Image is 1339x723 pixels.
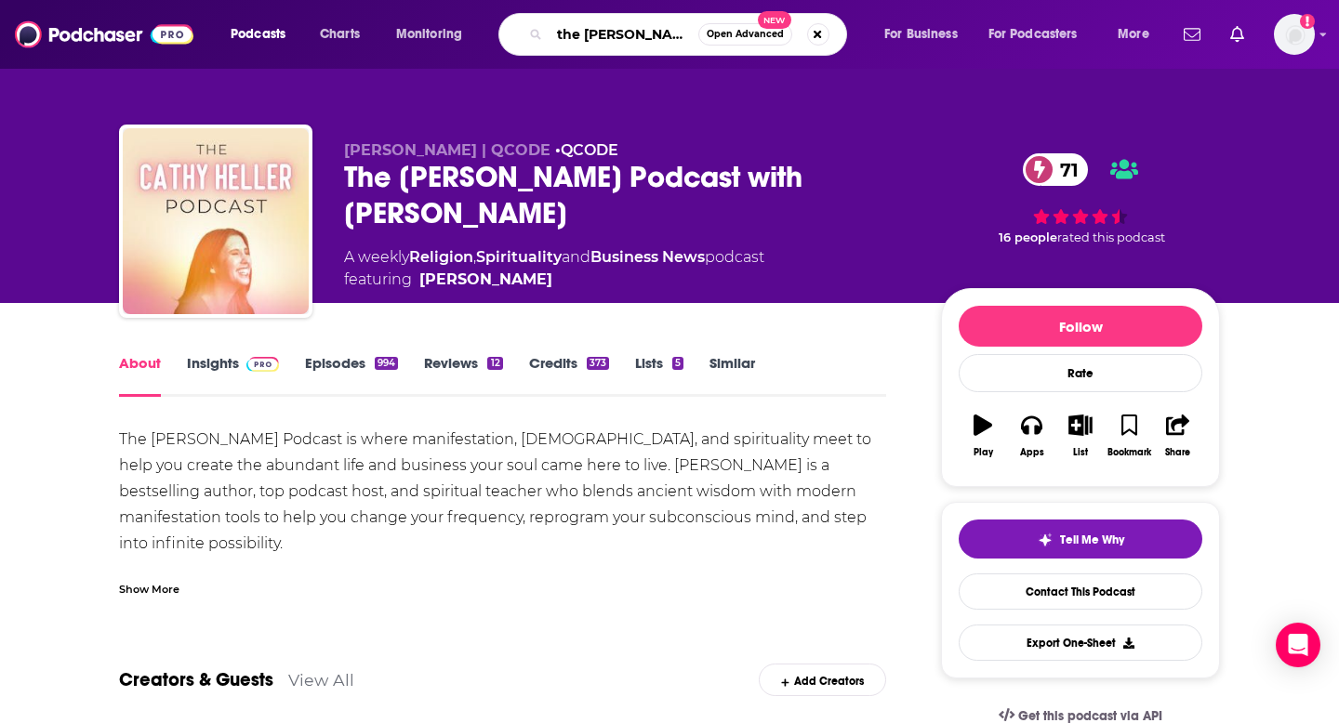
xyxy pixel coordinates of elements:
[561,141,618,159] a: QCODE
[758,11,791,29] span: New
[1020,447,1044,458] div: Apps
[988,21,1078,47] span: For Podcasters
[1300,14,1315,29] svg: Add a profile image
[974,447,993,458] div: Play
[15,17,193,52] img: Podchaser - Follow, Share and Rate Podcasts
[1118,21,1149,47] span: More
[344,141,550,159] span: [PERSON_NAME] | QCODE
[487,357,502,370] div: 12
[555,141,618,159] span: •
[1276,623,1320,667] div: Open Intercom Messenger
[123,128,309,314] img: The Cathy Heller Podcast with Cathy Heller
[959,624,1202,661] button: Export One-Sheet
[119,668,273,691] a: Creators & Guests
[1176,19,1208,50] a: Show notifications dropdown
[959,354,1202,392] div: Rate
[344,246,764,291] div: A weekly podcast
[516,13,865,56] div: Search podcasts, credits, & more...
[1105,402,1153,469] button: Bookmark
[999,230,1057,244] span: 16 people
[587,357,609,370] div: 373
[1274,14,1315,55] img: User Profile
[1107,447,1151,458] div: Bookmark
[550,20,698,49] input: Search podcasts, credits, & more...
[476,248,562,266] a: Spirituality
[707,30,784,39] span: Open Advanced
[1154,402,1202,469] button: Share
[1041,153,1088,186] span: 71
[959,306,1202,347] button: Follow
[320,21,360,47] span: Charts
[231,21,285,47] span: Podcasts
[375,357,398,370] div: 994
[218,20,310,49] button: open menu
[1105,20,1173,49] button: open menu
[1073,447,1088,458] div: List
[959,402,1007,469] button: Play
[759,664,886,696] div: Add Creators
[1038,532,1053,547] img: tell me why sparkle
[672,357,683,370] div: 5
[1007,402,1055,469] button: Apps
[635,354,683,397] a: Lists5
[187,354,279,397] a: InsightsPodchaser Pro
[959,519,1202,559] button: tell me why sparkleTell Me Why
[698,23,792,46] button: Open AdvancedNew
[1165,447,1190,458] div: Share
[959,573,1202,610] a: Contact This Podcast
[1023,153,1088,186] a: 71
[1223,19,1252,50] a: Show notifications dropdown
[1060,532,1124,547] span: Tell Me Why
[409,248,473,266] a: Religion
[1056,402,1105,469] button: List
[383,20,486,49] button: open menu
[1274,14,1315,55] span: Logged in as megcassidy
[308,20,371,49] a: Charts
[1274,14,1315,55] button: Show profile menu
[396,21,462,47] span: Monitoring
[709,354,755,397] a: Similar
[473,248,476,266] span: ,
[344,269,764,291] span: featuring
[305,354,398,397] a: Episodes994
[976,20,1105,49] button: open menu
[871,20,981,49] button: open menu
[562,248,590,266] span: and
[246,357,279,372] img: Podchaser Pro
[424,354,502,397] a: Reviews12
[941,141,1220,257] div: 71 16 peoplerated this podcast
[1057,230,1165,244] span: rated this podcast
[119,354,161,397] a: About
[884,21,958,47] span: For Business
[419,269,552,291] a: Cathy Heller
[288,670,354,690] a: View All
[529,354,609,397] a: Credits373
[590,248,705,266] a: Business News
